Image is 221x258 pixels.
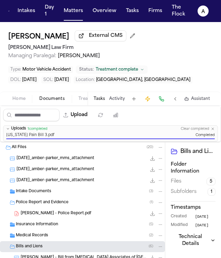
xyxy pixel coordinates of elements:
button: Edit Location: Burlington, TX [74,76,192,83]
span: [PERSON_NAME] [58,53,100,59]
button: Overview [90,5,119,17]
span: Assistant [191,96,210,102]
span: Files [171,178,181,185]
span: Managing Paralegal: [8,53,56,59]
span: Treatment complete [96,67,138,72]
button: Firms [146,5,165,17]
span: [GEOGRAPHIC_DATA], [GEOGRAPHIC_DATA] [96,78,190,82]
span: [DATE]_amber-parker_mms_attachment [17,167,94,173]
button: Assistant [184,96,210,102]
span: Subfolders [171,188,197,195]
span: [DATE] [195,223,209,228]
span: All Files [12,145,27,151]
button: Upload [60,109,92,121]
button: Uploads1completedClear completed [3,126,218,132]
button: Tasks [123,5,141,17]
span: [DATE]_amber-parker_mms_attachment [17,178,94,184]
button: Edit SOL: 2027-08-03 [41,76,71,83]
span: Treatment [78,96,101,102]
button: Day 1 [42,1,57,21]
span: 1 completed [28,127,48,131]
input: Search files [3,109,60,121]
span: [PERSON_NAME] - Police Report.pdf [21,211,91,217]
span: [DATE]_amber-parker_mms_attachment [17,156,94,162]
span: Status: [79,67,94,72]
span: ( 20 ) [147,145,153,149]
h3: Timestamps [171,204,215,211]
button: Download 2025-08-12_amber-parker_mms_attachment [149,155,156,162]
button: [DATE] [195,223,215,228]
span: DOL : [10,78,21,82]
span: Bills and Liens [16,244,43,250]
h2: [PERSON_NAME] Law Firm [8,44,213,52]
h1: [PERSON_NAME] [8,31,69,42]
span: Location : [76,78,95,82]
span: Intake Documents [16,189,51,195]
span: ( 5 ) [149,223,153,226]
span: External CMS [89,32,123,39]
button: Download 2025-08-31_amber-parker_mms_attachment [149,177,156,184]
button: Download 2025-08-14_amber-parker_mms_attachment [149,166,156,173]
button: Change status from Treatment complete [76,65,148,74]
button: Technical Details [171,234,215,247]
button: Add Task [129,94,139,104]
span: [DATE] [54,78,69,82]
span: 5 [207,178,215,185]
h3: Technical Details [171,234,210,247]
button: External CMS [75,30,126,41]
span: [US_STATE] Pain Bill 3.pdf [6,133,54,138]
span: Modified [171,223,188,228]
button: Edit matter name [8,31,69,42]
span: Insurance Information [16,222,58,228]
span: SOL : [43,78,53,82]
button: Edit Type: Motor Vehicle Accident [8,66,73,73]
span: Uploads [11,126,26,132]
span: Motor Vehicle Accident [22,68,71,72]
span: Created [171,214,187,220]
button: Edit DOL: 2025-08-03 [8,76,39,83]
span: ( 1 ) [150,200,153,204]
button: Clear completed [181,127,209,131]
span: 1 [208,188,215,196]
span: Medical Records [16,233,48,239]
text: A [201,9,205,14]
span: Type : [10,68,21,72]
button: Make a Call [157,94,166,104]
span: Completed [196,133,215,138]
button: The Flock [169,1,188,21]
button: [DATE] [195,214,215,220]
button: Matters [61,5,86,17]
h2: Bills and Liens [180,147,215,156]
span: Documents [39,96,65,102]
span: [DATE] [22,78,36,82]
button: Create Immediate Task [143,94,152,104]
span: Police Report and Evidence [16,200,69,206]
button: Download Parker, Amber - Police Report.pdf [149,210,156,217]
h3: Folder Information [171,161,215,175]
span: ( 3 ) [149,189,153,193]
span: ( 6 ) [149,245,153,248]
button: Activity [109,96,125,102]
span: Home [12,96,25,102]
span: ( 2 ) [149,234,153,237]
span: [DATE] [195,214,209,220]
button: Tasks [94,96,105,102]
button: Intakes [15,5,38,17]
